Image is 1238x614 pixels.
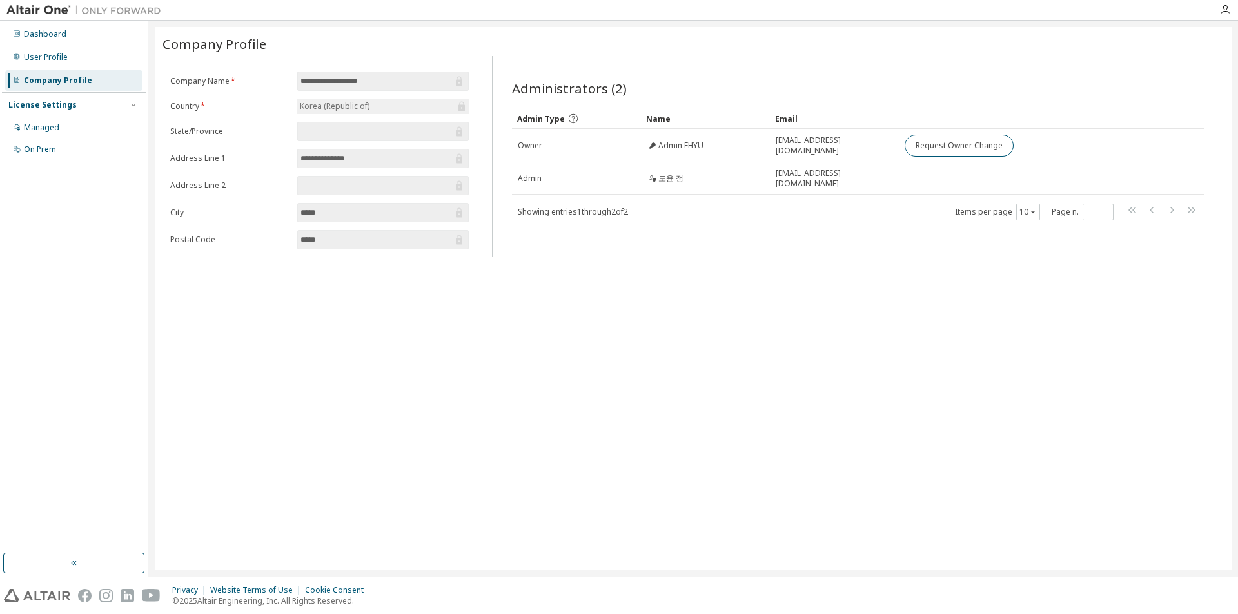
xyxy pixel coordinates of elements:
[24,75,92,86] div: Company Profile
[1052,204,1114,220] span: Page n.
[172,595,371,606] p: © 2025 Altair Engineering, Inc. All Rights Reserved.
[172,585,210,595] div: Privacy
[170,101,290,111] label: Country
[170,76,290,86] label: Company Name
[905,135,1014,157] button: Request Owner Change
[170,153,290,164] label: Address Line 1
[24,122,59,133] div: Managed
[78,589,92,602] img: facebook.svg
[24,144,56,155] div: On Prem
[776,135,893,156] span: [EMAIL_ADDRESS][DOMAIN_NAME]
[658,173,683,184] span: 도윤 정
[170,180,290,191] label: Address Line 2
[512,79,627,97] span: Administrators (2)
[1019,207,1037,217] button: 10
[298,99,371,113] div: Korea (Republic of)
[121,589,134,602] img: linkedin.svg
[955,204,1040,220] span: Items per page
[518,140,542,151] span: Owner
[99,589,113,602] img: instagram.svg
[170,126,290,137] label: State/Province
[210,585,305,595] div: Website Terms of Use
[518,206,628,217] span: Showing entries 1 through 2 of 2
[4,589,70,602] img: altair_logo.svg
[8,100,77,110] div: License Settings
[305,585,371,595] div: Cookie Consent
[297,99,469,114] div: Korea (Republic of)
[646,108,765,129] div: Name
[142,589,161,602] img: youtube.svg
[24,29,66,39] div: Dashboard
[162,35,266,53] span: Company Profile
[658,140,703,151] span: Admin EHYU
[6,4,168,17] img: Altair One
[170,207,290,218] label: City
[170,235,290,245] label: Postal Code
[775,108,894,129] div: Email
[776,168,893,189] span: [EMAIL_ADDRESS][DOMAIN_NAME]
[517,113,565,124] span: Admin Type
[24,52,68,62] div: User Profile
[518,173,542,184] span: Admin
